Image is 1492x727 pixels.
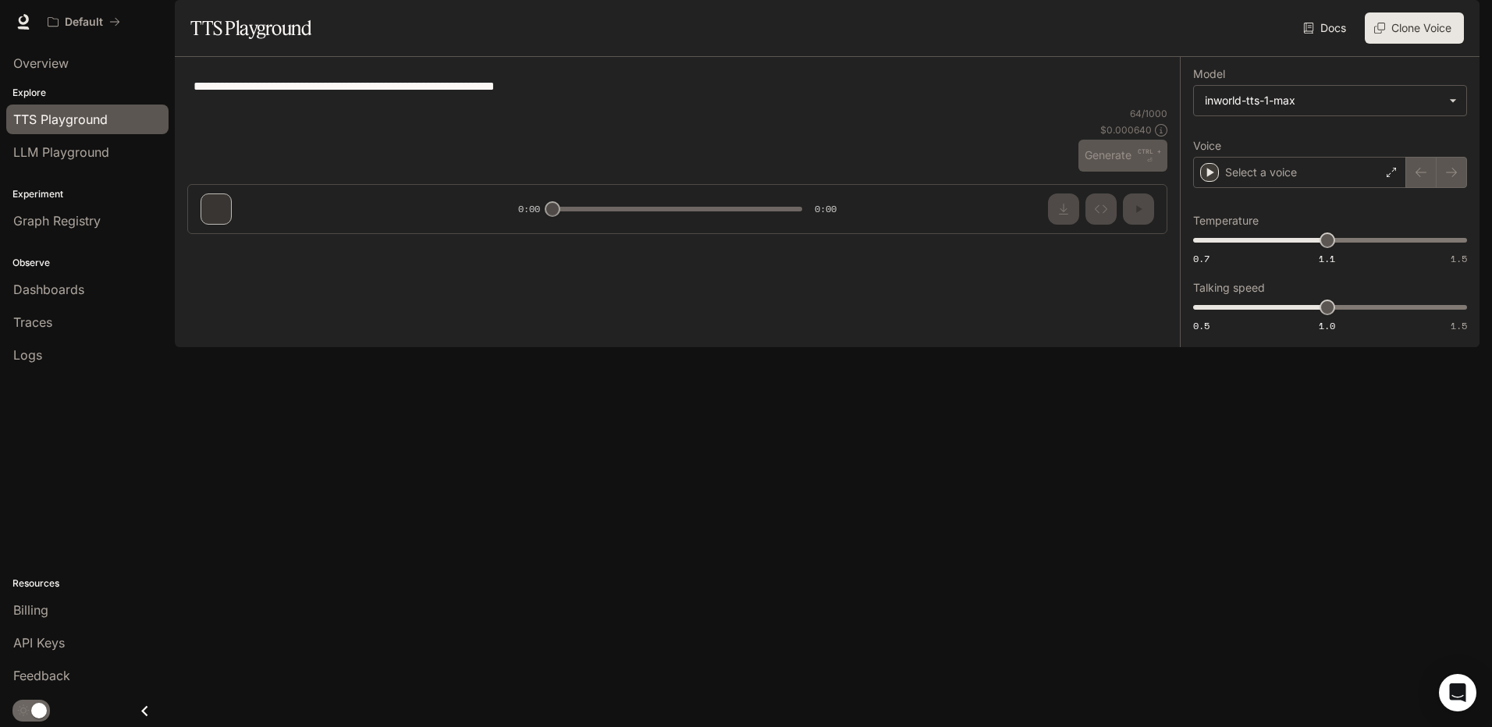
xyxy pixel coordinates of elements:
span: 1.5 [1451,252,1467,265]
p: Select a voice [1225,165,1297,180]
p: Voice [1193,140,1221,151]
h1: TTS Playground [190,12,311,44]
span: 0.7 [1193,252,1210,265]
p: $ 0.000640 [1100,123,1152,137]
div: inworld-tts-1-max [1194,86,1466,115]
span: 1.5 [1451,319,1467,332]
span: 1.0 [1319,319,1335,332]
p: 64 / 1000 [1130,107,1167,120]
div: inworld-tts-1-max [1205,93,1441,108]
p: Default [65,16,103,29]
p: Model [1193,69,1225,80]
div: Open Intercom Messenger [1439,674,1476,711]
span: 1.1 [1319,252,1335,265]
p: Temperature [1193,215,1259,226]
a: Docs [1300,12,1352,44]
button: Clone Voice [1365,12,1464,44]
span: 0.5 [1193,319,1210,332]
p: Talking speed [1193,282,1265,293]
button: All workspaces [41,6,127,37]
